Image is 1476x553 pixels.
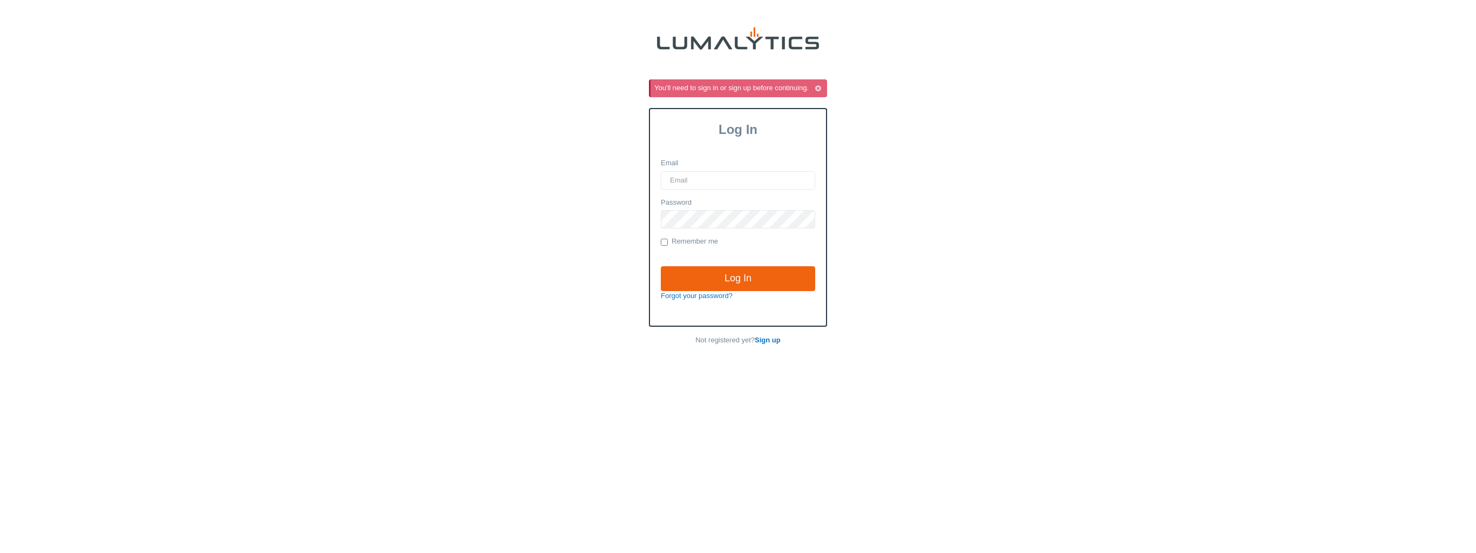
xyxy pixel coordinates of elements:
input: Email [661,171,815,190]
p: Not registered yet? [649,335,827,346]
label: Email [661,158,679,168]
img: lumalytics-black-e9b537c871f77d9ce8d3a6940f85695cd68c596e3f819dc492052d1098752254.png [657,27,819,50]
div: You'll need to sign in or sign up before continuing. [654,83,825,93]
a: Forgot your password? [661,292,733,300]
a: Sign up [755,336,781,344]
label: Remember me [661,237,718,247]
label: Password [661,198,692,208]
h3: Log In [650,122,826,137]
input: Log In [661,266,815,291]
input: Remember me [661,239,668,246]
